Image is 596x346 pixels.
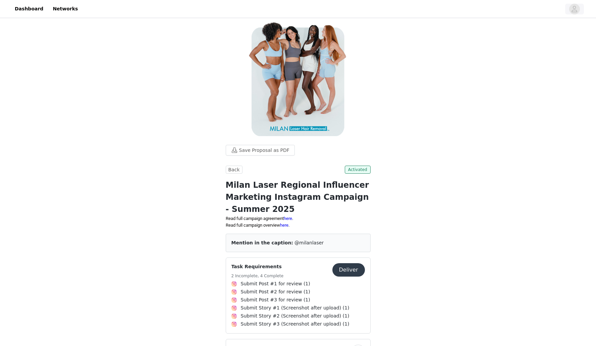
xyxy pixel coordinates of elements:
h1: Milan Laser Regional Influencer Marketing Instagram Campaign - Summer 2025 [226,179,371,215]
img: Instagram Icon [231,322,237,327]
img: Instagram Icon [231,305,237,311]
span: Submit Post #2 for review (1) [241,288,310,295]
img: Instagram Icon [231,289,237,295]
h4: Task Requirements [231,263,284,270]
img: Instagram Icon [231,281,237,287]
span: @milanlaser [294,240,324,245]
button: Save Proposal as PDF [226,145,295,156]
span: Submit Post #3 for review (1) [241,296,310,303]
img: campaign image [218,19,379,140]
span: Submit Post #1 for review (1) [241,280,310,287]
span: Mention in the caption: [231,240,293,245]
span: Read full campaign overview . [226,223,289,228]
a: here [284,216,292,221]
div: Task Requirements [226,257,371,334]
span: Submit Story #3 (Screenshot after upload) (1) [241,321,349,328]
span: Read full campaign agreement . [226,216,293,221]
span: Submit Story #2 (Screenshot after upload) (1) [241,312,349,320]
button: Deliver [332,263,365,277]
button: Back [226,166,242,174]
a: Dashboard [11,1,47,16]
a: Networks [49,1,82,16]
span: Submit Story #1 (Screenshot after upload) (1) [241,304,349,311]
img: Instagram Icon [231,297,237,303]
img: Instagram Icon [231,313,237,319]
span: Activated [345,166,371,174]
a: here [280,223,288,228]
h5: 2 Incomplete, 4 Complete [231,273,284,279]
div: avatar [571,4,578,14]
